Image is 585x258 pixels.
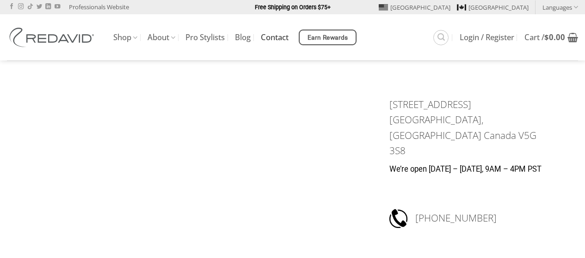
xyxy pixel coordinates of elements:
span: $ [544,32,549,42]
a: Follow on Facebook [9,4,14,10]
a: [GEOGRAPHIC_DATA] [379,0,450,14]
a: Login / Register [460,29,514,46]
a: Follow on LinkedIn [45,4,51,10]
img: REDAVID Salon Products | United States [7,28,99,47]
a: Pro Stylists [185,29,225,46]
bdi: 0.00 [544,32,565,42]
p: We’re open [DATE] – [DATE], 9AM – 4PM PST [389,163,547,176]
a: About [148,29,175,47]
a: Blog [235,29,251,46]
h3: [PHONE_NUMBER] [415,208,547,229]
a: View cart [524,27,578,48]
a: Earn Rewards [299,30,357,45]
a: Contact [261,29,289,46]
a: Follow on YouTube [55,4,60,10]
a: [GEOGRAPHIC_DATA] [457,0,529,14]
a: Follow on Instagram [18,4,24,10]
strong: Free Shipping on Orders $75+ [255,4,331,11]
a: Follow on TikTok [27,4,33,10]
span: Cart / [524,34,565,41]
a: Languages [542,0,578,14]
a: Follow on Twitter [37,4,42,10]
span: Login / Register [460,34,514,41]
a: Shop [113,29,137,47]
h3: [STREET_ADDRESS] [GEOGRAPHIC_DATA], [GEOGRAPHIC_DATA] Canada V5G 3S8 [389,97,547,158]
a: Search [433,30,449,45]
span: Earn Rewards [308,33,348,43]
